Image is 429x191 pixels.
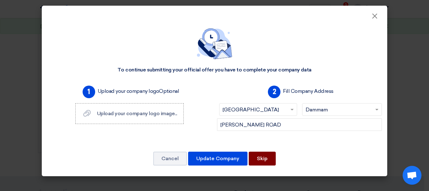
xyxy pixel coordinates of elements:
button: Close [367,10,383,23]
div: Open chat [403,166,421,185]
font: Fill Company Address [283,88,333,94]
font: Optional [159,88,179,94]
font: To continue submitting your official offer you have to complete your company data [117,67,311,73]
font: Cancel [161,155,179,161]
font: × [372,11,378,24]
button: Skip [249,152,276,166]
font: Upload your company logo [98,88,159,94]
img: empty_state_contact.svg [197,28,232,59]
font: Upload your company logo image... [97,110,177,116]
font: Skip [257,155,268,161]
font: 2 [273,87,276,96]
font: 1 [87,87,90,96]
font: Update Company [196,155,239,161]
button: Cancel [153,152,187,166]
input: Add company main address [217,118,382,131]
button: Update Company [188,152,247,166]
